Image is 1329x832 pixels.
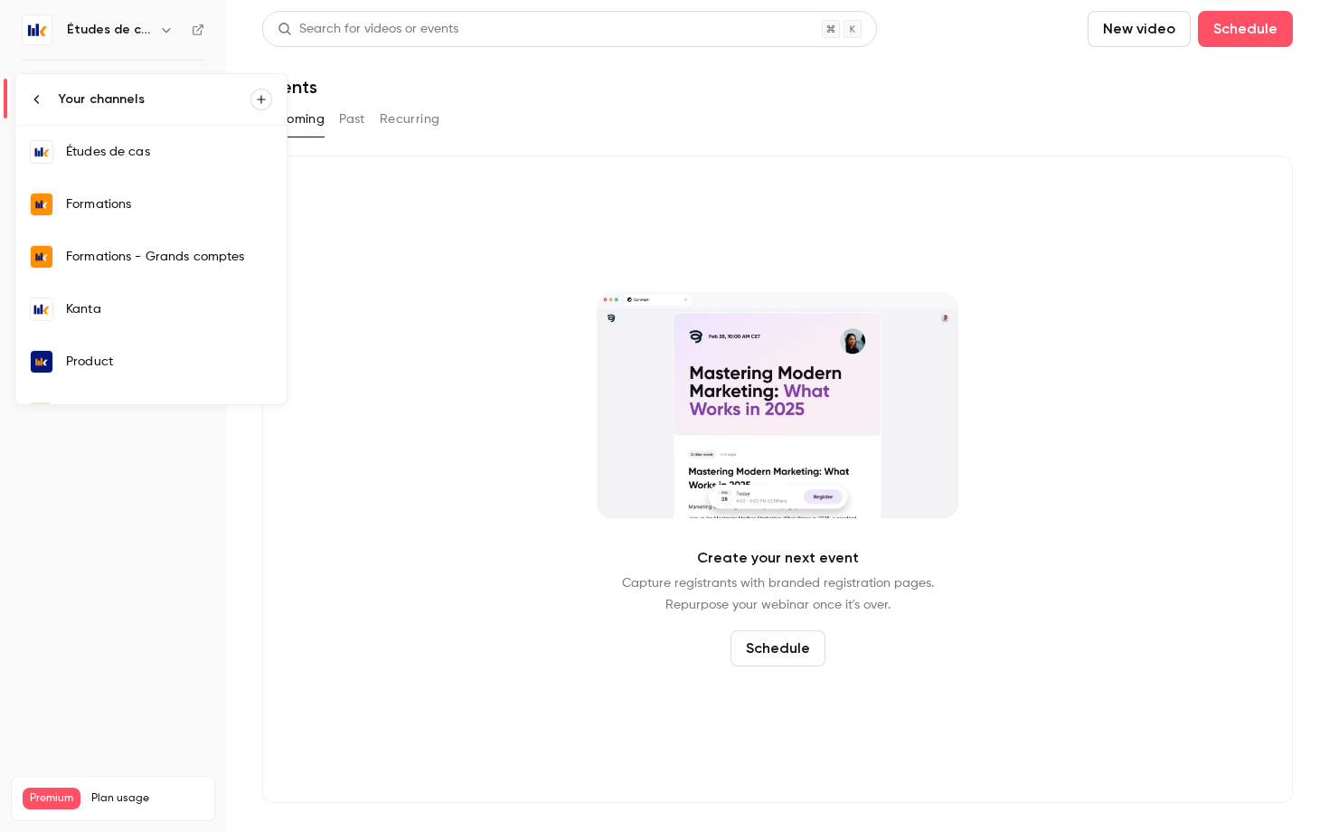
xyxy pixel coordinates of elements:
div: Formations - Grands comptes [66,248,272,266]
div: Product [66,353,272,371]
div: Formations [66,195,272,213]
div: Études de cas [66,143,272,161]
div: Your channels [59,90,250,109]
div: Kanta [66,300,272,318]
img: Formations - Grands comptes [31,246,52,268]
img: Formations [31,194,52,215]
img: Kanta [31,298,52,320]
img: Product [31,351,52,373]
img: Études de cas [31,141,52,163]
